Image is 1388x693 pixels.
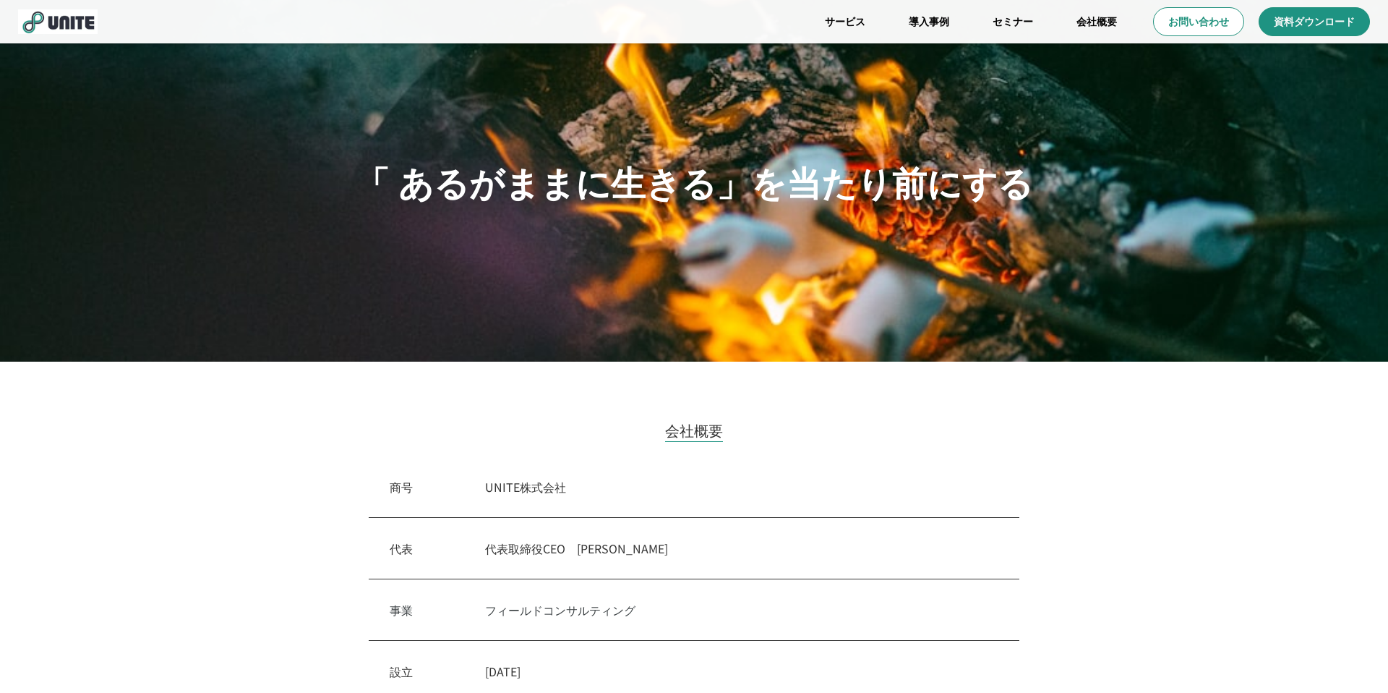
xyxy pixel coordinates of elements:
h2: 会社概要 [665,420,723,442]
p: 設立 [390,663,413,680]
p: UNITE株式会社 [485,478,998,496]
p: 代表 [390,540,413,557]
p: 事業 [390,601,413,618]
p: 「 あるがままに生きる」を当たり前にする [355,155,1033,207]
p: 代表取締役CEO [PERSON_NAME] [485,540,998,557]
a: お問い合わせ [1153,7,1244,36]
p: 資料ダウンロード [1274,14,1355,29]
a: 資料ダウンロード [1259,7,1370,36]
p: [DATE] [485,663,998,680]
p: 商号 [390,478,413,496]
p: お問い合わせ [1168,14,1229,29]
p: フィールドコンサルティング [485,601,998,618]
